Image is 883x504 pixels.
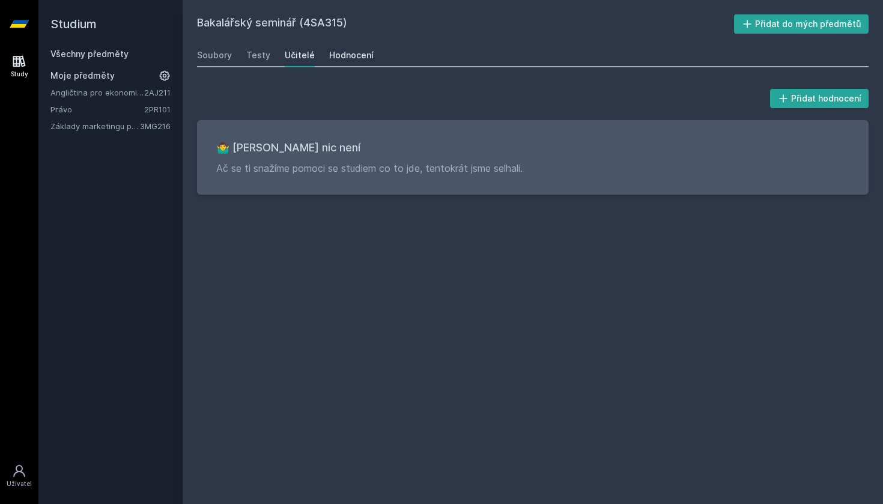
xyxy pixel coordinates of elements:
[329,43,374,67] a: Hodnocení
[246,49,270,61] div: Testy
[216,139,849,156] h3: 🤷‍♂️ [PERSON_NAME] nic není
[197,14,734,34] h2: Bakalářský seminář (4SA315)
[2,458,36,494] a: Uživatel
[50,70,115,82] span: Moje předměty
[216,161,849,175] p: Ač se ti snažíme pomoci se studiem co to jde, tentokrát jsme selhali.
[285,43,315,67] a: Učitelé
[11,70,28,79] div: Study
[50,49,129,59] a: Všechny předměty
[140,121,171,131] a: 3MG216
[197,49,232,61] div: Soubory
[50,120,140,132] a: Základy marketingu pro informatiky a statistiky
[734,14,869,34] button: Přidat do mých předmětů
[2,48,36,85] a: Study
[50,87,144,99] a: Angličtina pro ekonomická studia 1 (B2/C1)
[144,105,171,114] a: 2PR101
[7,479,32,488] div: Uživatel
[50,103,144,115] a: Právo
[285,49,315,61] div: Učitelé
[144,88,171,97] a: 2AJ211
[197,43,232,67] a: Soubory
[770,89,869,108] button: Přidat hodnocení
[246,43,270,67] a: Testy
[329,49,374,61] div: Hodnocení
